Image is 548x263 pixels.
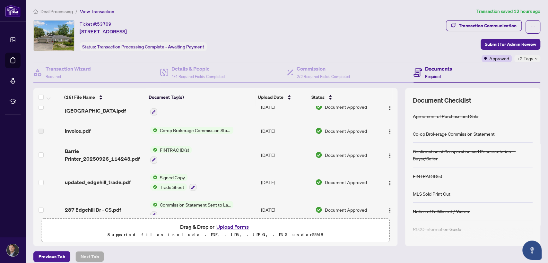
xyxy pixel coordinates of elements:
button: Next Tab [75,251,104,262]
span: Co-op Brokerage Commission Statement [157,127,233,134]
span: Invoice.pdf [65,127,91,135]
img: Status Icon [150,183,157,191]
span: Document Approved [325,127,367,134]
img: Status Icon [150,127,157,134]
span: Commission Statement Sent to Lawyer [157,201,233,208]
li: / [75,8,77,15]
div: RECO Information Guide [413,225,461,233]
span: Deal Processing [40,9,73,14]
span: View Transaction [80,9,114,14]
h4: Documents [425,65,452,72]
span: Previous Tab [39,251,65,262]
span: ellipsis [531,25,535,29]
span: Upload Date [258,94,283,101]
img: Status Icon [150,174,157,181]
img: Status Icon [150,146,157,153]
span: Approved [489,55,509,62]
img: IMG-S12393326_1.jpg [34,21,74,51]
h4: Details & People [171,65,225,72]
h4: Transaction Wizard [46,65,91,72]
span: [STREET_ADDRESS] [80,28,127,35]
button: Logo [385,126,395,136]
img: Profile Icon [7,244,19,256]
img: logo [5,5,21,17]
span: Document Checklist [413,96,471,105]
th: Document Tag(s) [146,88,255,106]
span: Document Approved [325,206,367,213]
span: FINTRAC ID(s) [157,146,192,153]
span: Barrie Printer_20250926_114243.pdf [65,147,145,163]
img: Logo [387,105,392,110]
h4: Commission [297,65,350,72]
div: Confirmation of Co-operation and Representation—Buyer/Seller [413,148,533,162]
span: Required [46,74,61,79]
div: Notice of Fulfillment / Waiver [413,208,470,215]
th: Upload Date [255,88,309,106]
span: 53709 [97,21,111,27]
div: Transaction Communication [459,21,517,31]
div: FINTRAC ID(s) [413,173,442,180]
div: Status: [80,42,207,51]
span: 4/4 Required Fields Completed [171,74,225,79]
div: Agreement of Purchase and Sale [413,113,478,120]
td: [DATE] [258,169,313,196]
img: Document Status [315,103,322,110]
span: Required [425,74,440,79]
img: Document Status [315,151,322,158]
button: Logo [385,177,395,187]
button: Logo [385,150,395,160]
div: MLS Sold Print Out [413,190,450,197]
span: 287 Edgehill Dr - CS.pdf [65,206,121,214]
span: 2/2 Required Fields Completed [297,74,350,79]
img: Document Status [315,206,322,213]
td: [DATE] [258,141,313,169]
span: Document Approved [325,179,367,186]
button: Status IconCo-op Brokerage Commission Statement [150,127,233,134]
button: Logo [385,205,395,215]
button: Submit for Admin Review [481,39,540,50]
div: Co-op Brokerage Commission Statement [413,130,495,137]
img: Document Status [315,179,322,186]
img: Document Status [315,127,322,134]
div: Ticket #: [80,20,111,28]
button: Status IconFINTRAC ID(s) [150,146,192,164]
th: (16) File Name [62,88,146,106]
span: Drag & Drop orUpload FormsSupported files include .PDF, .JPG, .JPEG, .PNG under25MB [41,219,389,242]
span: updated_edgehill_trade.pdf [65,178,131,186]
img: Logo [387,153,392,158]
td: [DATE] [258,196,313,224]
button: Status IconCommission Statement Sent to Lawyer [150,201,233,218]
span: Document Approved [325,151,367,158]
button: Logo [385,102,395,112]
span: Transaction Processing Complete - Awaiting Payment [97,44,204,50]
button: Transaction Communication [446,20,522,31]
button: Previous Tab [33,251,70,262]
td: [DATE] [258,93,313,121]
span: down [535,57,538,60]
span: Submit for Admin Review [485,39,536,49]
span: home [33,9,38,14]
span: Document Approved [325,103,367,110]
article: Transaction saved 12 hours ago [476,8,540,15]
img: Logo [387,208,392,213]
button: Open asap [522,241,542,260]
button: Upload Forms [214,223,251,231]
span: (16) File Name [64,94,95,101]
img: Status Icon [150,201,157,208]
span: REQ00186-[STREET_ADDRESS] [GEOGRAPHIC_DATA]pdf [65,99,145,115]
span: +2 Tags [517,55,533,62]
img: Logo [387,129,392,134]
td: [DATE] [258,121,313,141]
img: Logo [387,181,392,186]
span: Trade Sheet [157,183,187,191]
button: Status IconSigned CopyStatus IconTrade Sheet [150,174,196,191]
span: Signed Copy [157,174,187,181]
button: Status IconAdvance Paperwork [150,98,203,115]
span: Status [311,94,325,101]
p: Supported files include .PDF, .JPG, .JPEG, .PNG under 25 MB [45,231,386,239]
span: Drag & Drop or [180,223,251,231]
th: Status [309,88,374,106]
